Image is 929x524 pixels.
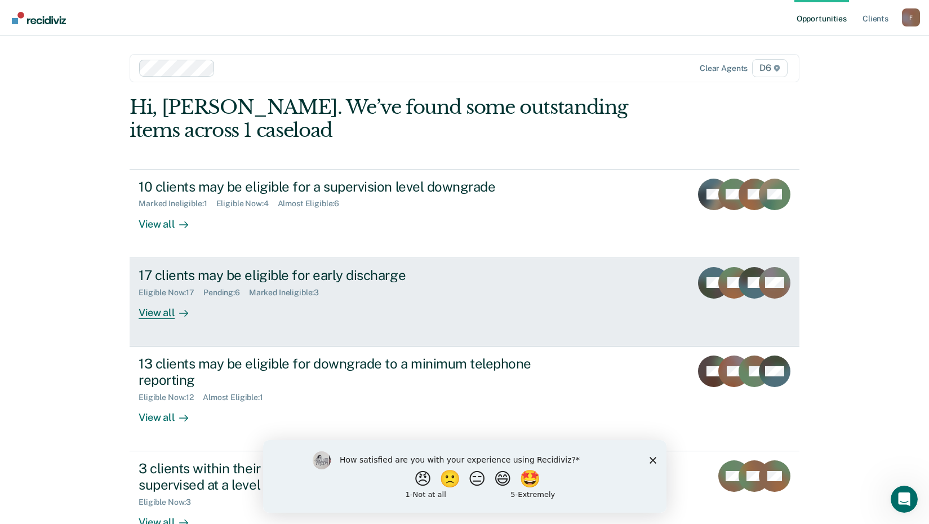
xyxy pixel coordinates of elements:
div: Almost Eligible : 1 [203,393,272,402]
span: D6 [752,59,788,77]
div: Pending : 6 [203,288,249,297]
div: 13 clients may be eligible for downgrade to a minimum telephone reporting [139,356,534,388]
div: Eligible Now : 4 [216,199,278,208]
iframe: Survey by Kim from Recidiviz [263,440,666,513]
div: Marked Ineligible : 3 [249,288,328,297]
div: 3 clients within their first 6 months of supervision are being supervised at a level that does no... [139,460,534,493]
div: Almost Eligible : 6 [278,199,349,208]
div: Marked Ineligible : 1 [139,199,216,208]
div: View all [139,208,202,230]
a: 13 clients may be eligible for downgrade to a minimum telephone reportingEligible Now:12Almost El... [130,347,799,451]
div: Eligible Now : 12 [139,393,203,402]
div: View all [139,402,202,424]
div: Hi, [PERSON_NAME]. We’ve found some outstanding items across 1 caseload [130,96,665,142]
div: F [902,8,920,26]
div: Eligible Now : 3 [139,498,200,507]
div: View all [139,297,202,319]
a: 10 clients may be eligible for a supervision level downgradeMarked Ineligible:1Eligible Now:4Almo... [130,169,799,258]
img: Recidiviz [12,12,66,24]
div: Eligible Now : 17 [139,288,203,297]
button: Profile dropdown button [902,8,920,26]
iframe: Intercom live chat [891,486,918,513]
a: 17 clients may be eligible for early dischargeEligible Now:17Pending:6Marked Ineligible:3View all [130,258,799,347]
div: 10 clients may be eligible for a supervision level downgrade [139,179,534,195]
div: Clear agents [700,64,748,73]
div: 17 clients may be eligible for early discharge [139,267,534,283]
